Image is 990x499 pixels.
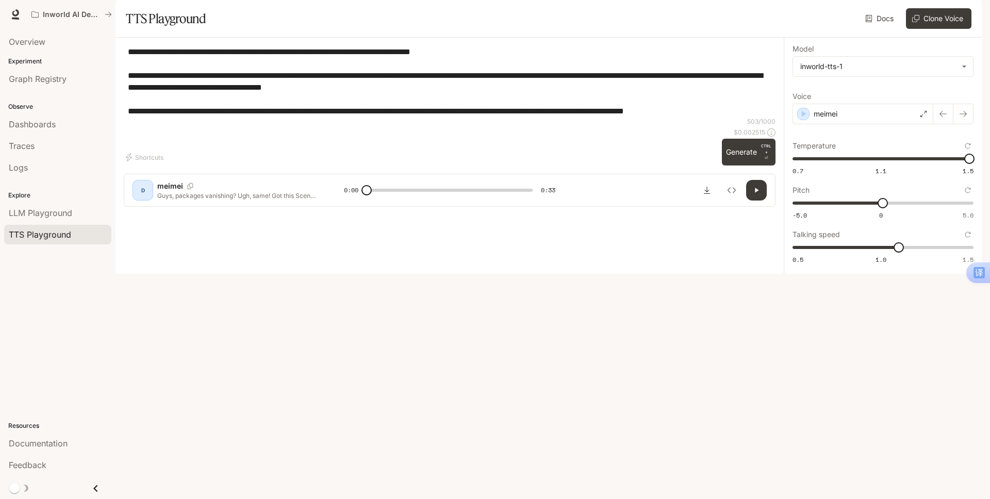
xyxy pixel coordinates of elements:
span: 1.0 [876,255,886,264]
span: 1.5 [963,255,973,264]
h1: TTS Playground [126,8,206,29]
span: 5.0 [963,211,973,220]
p: 503 / 1000 [747,117,775,126]
a: Docs [863,8,898,29]
button: Clone Voice [906,8,971,29]
span: -5.0 [793,211,807,220]
button: Reset to default [962,140,973,152]
button: Reset to default [962,185,973,196]
span: 0.7 [793,167,803,175]
button: Download audio [697,180,717,201]
p: Model [793,45,814,53]
span: 1.5 [963,167,973,175]
button: Inspect [721,180,742,201]
button: GenerateCTRL +⏎ [722,139,775,165]
p: Guys, packages vanishing? Ugh, same! Got this Scene doorbell camera—seriously, lifesaver. Okay, r... [157,191,319,200]
p: CTRL + [761,143,771,155]
p: Inworld AI Demos [43,10,101,19]
span: 1.1 [876,167,886,175]
p: Voice [793,93,811,100]
span: 0.5 [793,255,803,264]
button: Copy Voice ID [183,183,197,189]
div: inworld-tts-1 [800,61,956,72]
p: Temperature [793,142,836,149]
p: meimei [814,109,837,119]
div: inworld-tts-1 [793,57,973,76]
span: 0:33 [541,185,555,195]
p: Talking speed [793,231,840,238]
button: Shortcuts [124,149,168,165]
span: 0 [879,211,883,220]
button: All workspaces [27,4,117,25]
div: D [135,182,151,198]
p: meimei [157,181,183,191]
span: 0:00 [344,185,358,195]
p: ⏎ [761,143,771,161]
button: Reset to default [962,229,973,240]
p: Pitch [793,187,810,194]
